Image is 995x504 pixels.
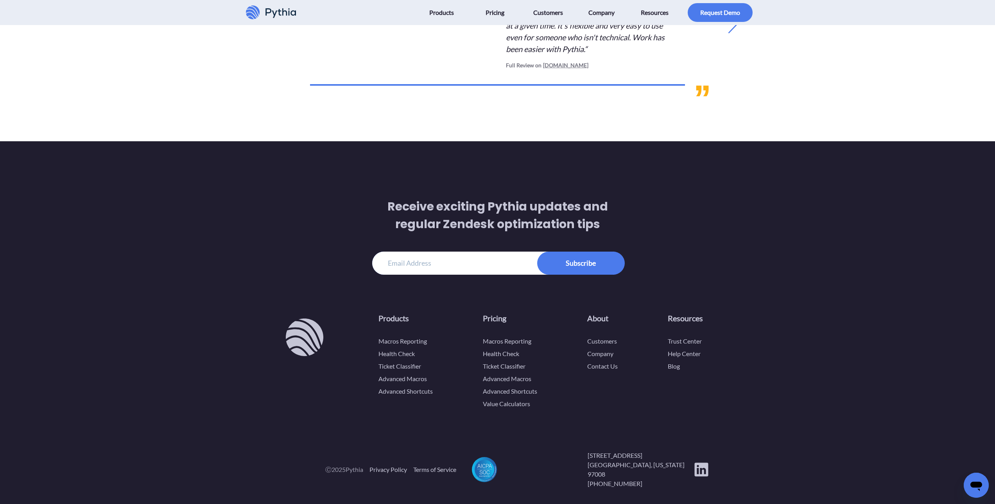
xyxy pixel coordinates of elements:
a: About [587,313,608,323]
iframe: Button to launch messaging window [964,473,989,498]
a: Pythia [286,319,321,356]
a: Advanced Shortcuts [378,387,433,395]
span: Customers [533,6,563,19]
a: Terms of Service [413,465,456,474]
input: Email Address [372,252,623,275]
h3: Receive exciting Pythia updates and regular Zendesk optimization tips [372,198,623,252]
span: Products [429,6,454,19]
a: Advanced Macros [378,375,427,382]
a: Privacy Policy [369,465,407,474]
span: Pricing [486,6,504,19]
a: Macros Reporting [483,337,531,345]
a: [PHONE_NUMBER] [588,479,694,488]
a: Ticket Classifier [378,362,421,370]
a: Products [378,313,409,323]
a: Value Calculators [483,400,530,407]
a: Health Check [483,350,519,357]
span: Company [588,6,615,19]
a: Advanced Macros [483,375,531,382]
a: Blog [668,362,680,370]
a: Pythia is SOC 2 compliant and continuously monitors its security [472,457,497,482]
a: Resources [668,313,703,323]
p: [GEOGRAPHIC_DATA], [US_STATE] 97008 [588,460,694,479]
a: Advanced Shortcuts [483,387,537,395]
a: [DOMAIN_NAME] [541,61,588,69]
a: Help Center [668,350,701,357]
a: Macros Reporting [378,337,427,345]
a: Company [587,350,613,357]
a: Trust Center [668,337,702,345]
a: Pricing [483,313,506,323]
p: [STREET_ADDRESS] [588,451,694,460]
span: Ⓒ 2025 Pythia [325,465,363,474]
a: Health Check [378,350,415,357]
span: Resources [641,6,669,19]
a: Contact Us [587,362,618,370]
a: Customers [587,337,617,345]
a: Ticket Classifier [483,362,525,370]
p: Full Review on [506,61,541,69]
